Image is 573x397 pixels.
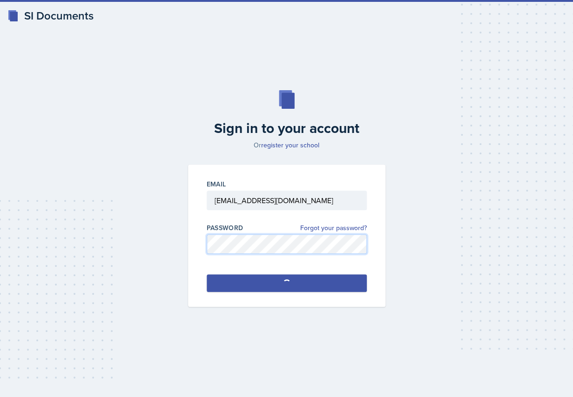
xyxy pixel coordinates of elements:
label: Email [207,179,226,189]
p: Or [182,140,391,150]
a: register your school [261,140,319,150]
input: Email [207,191,367,210]
a: SI Documents [7,7,94,24]
label: Password [207,223,243,232]
h2: Sign in to your account [182,120,391,137]
a: Forgot your password? [300,223,367,233]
